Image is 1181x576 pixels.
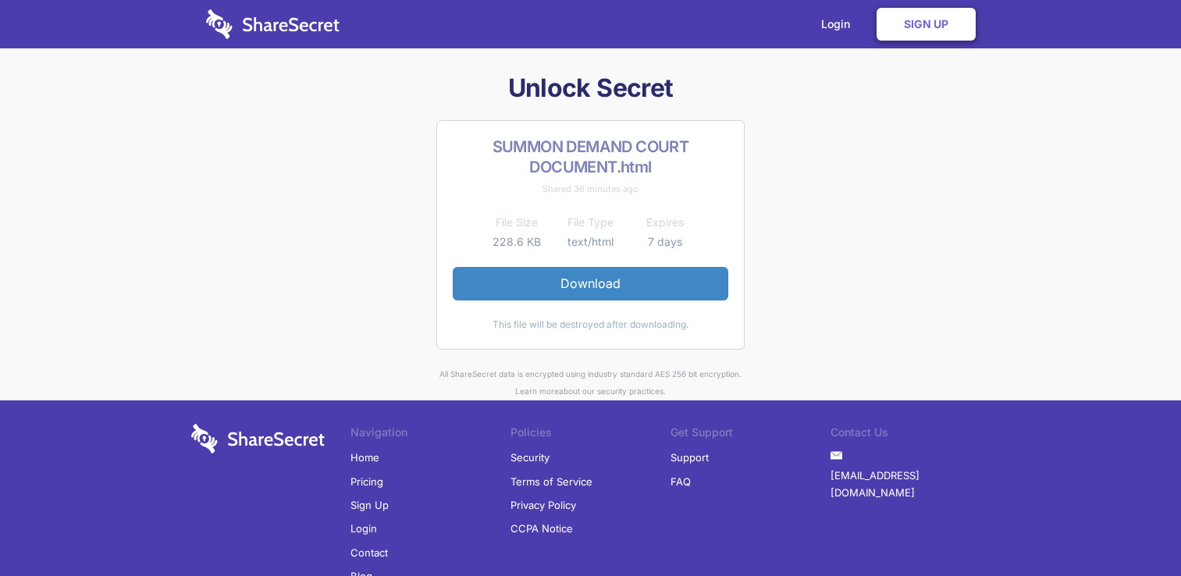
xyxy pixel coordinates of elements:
a: Terms of Service [510,470,592,493]
li: Navigation [350,424,510,446]
img: logo-wordmark-white-trans-d4663122ce5f474addd5e946df7df03e33cb6a1c49d2221995e7729f52c070b2.svg [191,424,325,453]
img: logo-wordmark-white-trans-d4663122ce5f474addd5e946df7df03e33cb6a1c49d2221995e7729f52c070b2.svg [206,9,340,39]
h2: SUMMON DEMAND COURT DOCUMENT.html [453,137,728,177]
div: Shared 36 minutes ago [453,180,728,197]
a: [EMAIL_ADDRESS][DOMAIN_NAME] [831,464,991,505]
td: 228.6 KB [479,233,553,251]
li: Contact Us [831,424,991,446]
div: This file will be destroyed after downloading. [453,316,728,333]
th: File Size [479,213,553,232]
a: Home [350,446,379,469]
th: Expires [628,213,702,232]
a: Contact [350,541,388,564]
a: Login [350,517,377,540]
a: Security [510,446,550,469]
a: Download [453,267,728,300]
a: Sign Up [877,8,976,41]
li: Policies [510,424,671,446]
div: All ShareSecret data is encrypted using industry standard AES 256 bit encryption. about our secur... [185,365,997,400]
a: FAQ [671,470,691,493]
a: Support [671,446,709,469]
a: CCPA Notice [510,517,573,540]
a: Privacy Policy [510,493,576,517]
li: Get Support [671,424,831,446]
h1: Unlock Secret [185,72,997,105]
td: text/html [553,233,628,251]
th: File Type [553,213,628,232]
a: Sign Up [350,493,389,517]
a: Learn more [515,386,559,396]
td: 7 days [628,233,702,251]
a: Pricing [350,470,383,493]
